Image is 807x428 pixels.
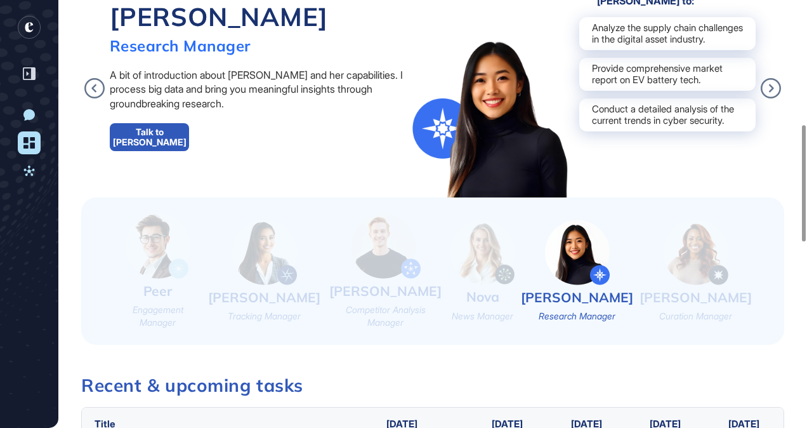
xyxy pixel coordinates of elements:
[579,17,756,50] div: Analyze the supply chain challenges in the digital asset industry.
[110,68,406,110] div: A bit of introduction about [PERSON_NAME] and her capabilities. I process big data and bring you ...
[18,16,41,39] div: entrapeer-logo
[232,220,297,285] img: tracy-small.png
[329,282,442,300] div: [PERSON_NAME]
[81,377,784,394] h3: Recent & upcoming tasks
[114,304,202,328] div: Engagement Manager
[521,288,633,307] div: [PERSON_NAME]
[664,220,728,285] img: curie-small.png
[110,123,189,151] a: Talk to [PERSON_NAME]
[659,310,732,323] div: Curation Manager
[327,304,444,328] div: Competitor Analysis Manager
[110,36,327,55] div: Research Manager
[351,213,421,279] img: nash-small.png
[143,282,172,300] div: Peer
[228,310,301,323] div: Tracking Manager
[579,98,756,131] div: Conduct a detailed analysis of the current trends in cyber security.
[110,1,327,32] div: [PERSON_NAME]
[452,310,513,323] div: News Manager
[539,310,615,323] div: Research Manager
[545,220,610,285] img: reese-small.png
[450,220,515,284] img: nova-small.png
[640,288,752,307] div: [PERSON_NAME]
[126,213,190,279] img: peer-small.png
[412,39,573,197] img: reese-big.png
[208,288,320,307] div: [PERSON_NAME]
[466,288,499,306] div: Nova
[579,58,756,91] div: Provide comprehensive market report on EV battery tech.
